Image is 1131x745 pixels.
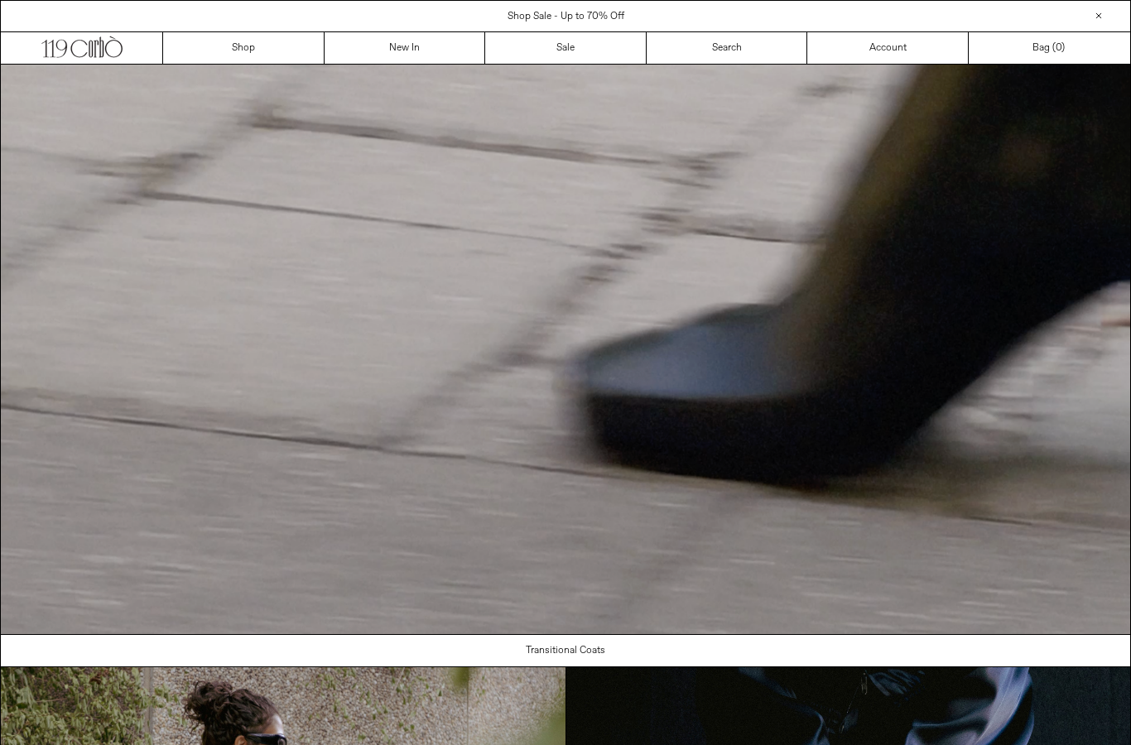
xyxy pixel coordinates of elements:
[807,32,969,64] a: Account
[1,65,1130,634] video: Your browser does not support the video tag.
[508,10,624,23] a: Shop Sale - Up to 70% Off
[1,635,1131,666] a: Transitional Coats
[969,32,1130,64] a: Bag ()
[485,32,647,64] a: Sale
[1,625,1130,638] a: Your browser does not support the video tag.
[647,32,808,64] a: Search
[325,32,486,64] a: New In
[1056,41,1061,55] span: 0
[1056,41,1065,55] span: )
[163,32,325,64] a: Shop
